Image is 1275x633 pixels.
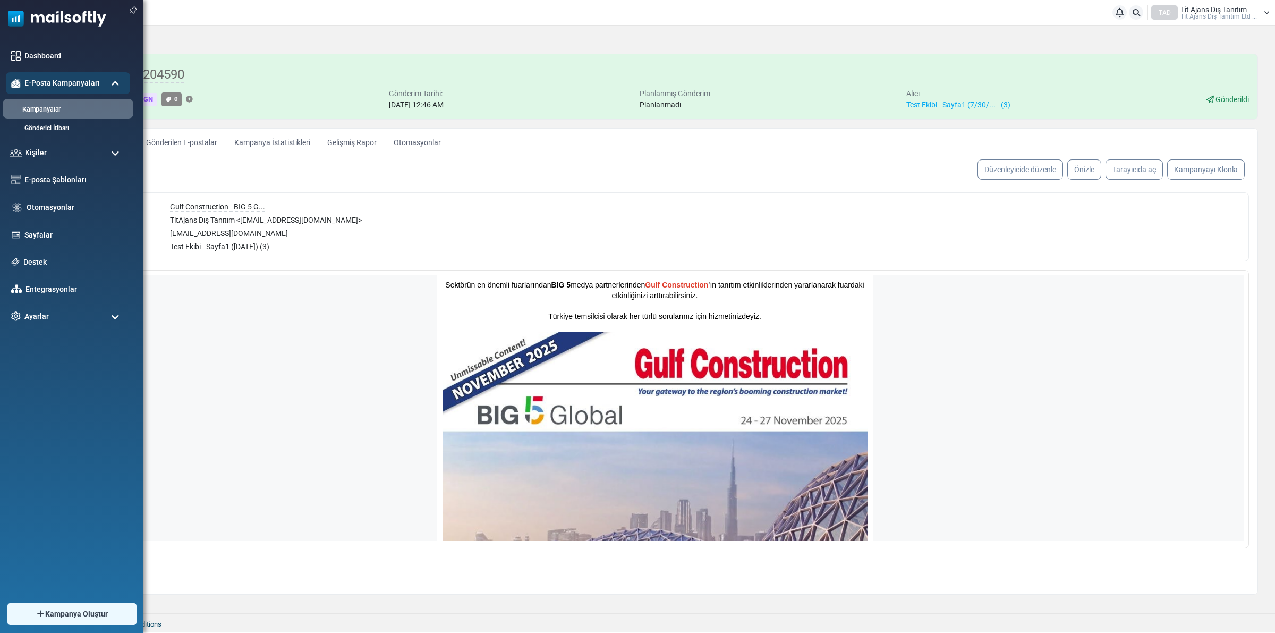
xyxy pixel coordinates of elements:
[380,6,798,25] span: Sektörün en önemli fuarlarından medya partnerlerinden ’ın tanıtım etkinliklerinden yararlanarak f...
[45,609,108,620] span: Kampanya Oluştur
[389,88,444,99] div: Gönderim Tarihi:
[1151,5,1178,20] div: TAD
[61,271,1248,548] div: Body Preview
[161,92,182,106] a: 0
[10,149,22,156] img: contacts-icon.svg
[906,100,1010,109] a: Test Ekibi - Sayfa1 (7/30/... - (3)
[11,258,20,266] img: support-icon.svg
[1180,13,1257,20] span: Ti̇t Ajans Diş Tanitim Ltd ...
[977,159,1063,180] a: Düzenleyicide düzenle
[25,147,47,158] span: Kişiler
[35,613,1275,632] footer: 2025
[170,202,265,212] span: Gulf Construction - BIG 5 G...
[389,99,444,111] div: [DATE] 12:46 AM
[24,50,125,62] a: Dashboard
[24,230,125,241] a: Sayfalar
[174,95,178,103] span: 0
[11,79,21,88] img: campaigns-icon-active.png
[1167,159,1245,180] a: Kampanyayı Klonla
[1106,159,1163,180] a: Tarayıcıda aç
[1215,95,1249,104] span: Gönderildi
[11,230,21,240] img: landing_pages.svg
[25,284,125,295] a: Entegrasyonlar
[170,228,1238,239] div: [EMAIL_ADDRESS][DOMAIN_NAME]
[24,311,49,322] span: Ayarlar
[138,129,226,155] a: Gönderilen E-postalar
[3,105,130,115] a: Kampanyalar
[640,88,710,99] div: Planlanmış Gönderim
[27,202,125,213] a: Otomasyonlar
[23,257,125,268] a: Destek
[226,129,319,155] a: Kampanya İstatistikleri
[1180,6,1247,13] span: Tit Ajans Dış Tanıtım
[1067,159,1101,180] a: Önizle
[11,175,21,184] img: email-templates-icon.svg
[1151,5,1270,20] a: TAD Tit Ajans Dış Tanıtım Ti̇t Ajans Diş Tanitim Ltd ...
[11,311,21,321] img: settings-icon.svg
[319,129,385,155] a: Gelişmiş Rapor
[170,242,269,251] span: Test Ekibi - Sayfa1 ([DATE]) (3)
[11,51,21,61] img: dashboard-icon.svg
[11,201,23,214] img: workflow.svg
[24,174,125,185] a: E-posta Şablonları
[170,215,1238,226] div: TitAjans Dış Tanıtım < [EMAIL_ADDRESS][DOMAIN_NAME] >
[483,37,696,46] span: Türkiye temsilcisi olarak her türlü sorularınız için hizmetinizdeyiz.
[24,78,100,89] span: E-Posta Kampanyaları
[6,123,127,133] a: Gönderici İtibarı
[640,100,681,109] span: Planlanmadı
[906,88,1010,99] div: Alıcı
[186,96,193,103] a: Etiket Ekle
[580,6,643,14] strong: Gulf Construction
[486,6,506,14] strong: BIG 5
[385,129,449,155] a: Otomasyonlar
